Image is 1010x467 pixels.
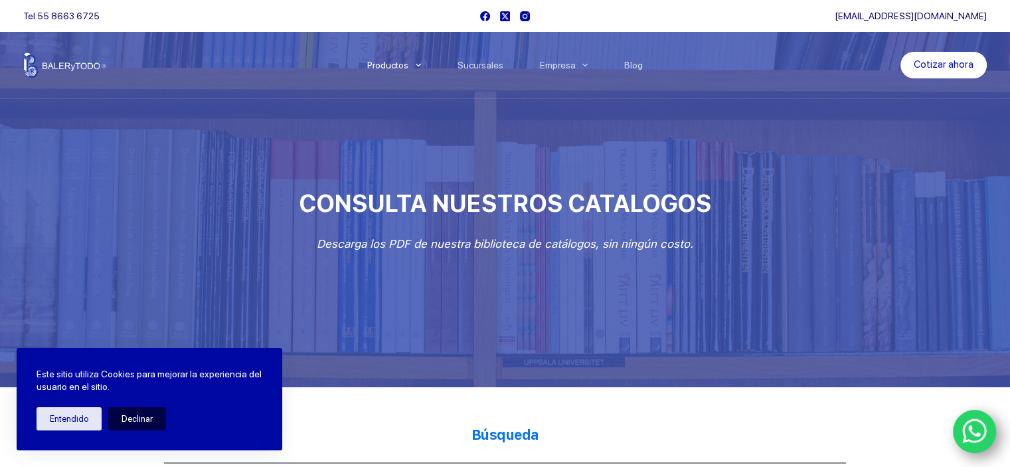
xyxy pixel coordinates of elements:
span: CONSULTA NUESTROS CATALOGOS [299,189,711,218]
a: [EMAIL_ADDRESS][DOMAIN_NAME] [835,11,987,21]
a: X (Twitter) [500,11,510,21]
img: Balerytodo [23,52,106,78]
button: Entendido [37,407,102,430]
a: WhatsApp [953,410,997,454]
p: Este sitio utiliza Cookies para mejorar la experiencia del usuario en el sitio. [37,368,262,394]
button: Declinar [108,407,166,430]
a: 55 8663 6725 [37,11,100,21]
a: Facebook [480,11,490,21]
em: Descarga los PDF de nuestra biblioteca de catálogos, sin ningún costo. [317,237,693,250]
a: Cotizar ahora [900,52,987,78]
span: Tel. [23,11,100,21]
strong: Búsqueda [471,426,539,443]
a: Instagram [520,11,530,21]
nav: Menu Principal [349,32,661,98]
